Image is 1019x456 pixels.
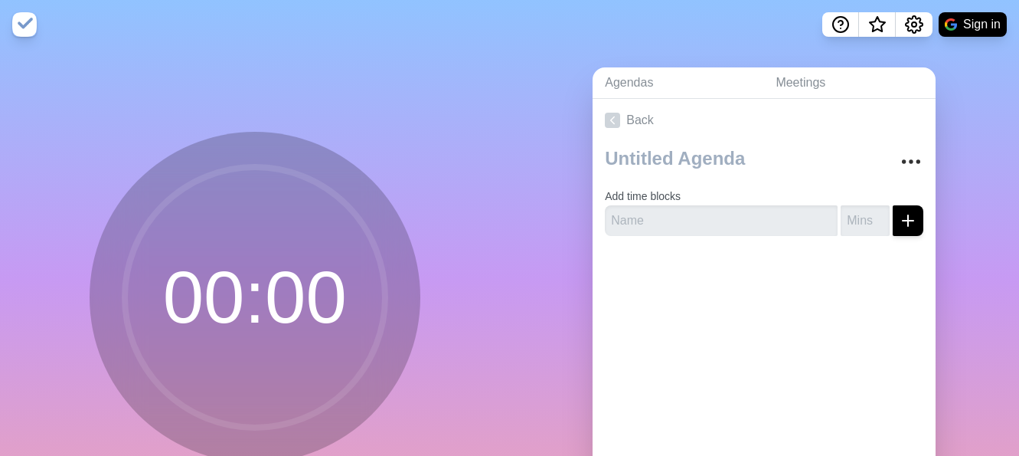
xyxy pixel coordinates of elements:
[605,205,838,236] input: Name
[12,12,37,37] img: timeblocks logo
[896,12,932,37] button: Settings
[593,99,936,142] a: Back
[605,190,681,202] label: Add time blocks
[859,12,896,37] button: What’s new
[945,18,957,31] img: google logo
[763,67,936,99] a: Meetings
[822,12,859,37] button: Help
[939,12,1007,37] button: Sign in
[896,146,926,177] button: More
[593,67,763,99] a: Agendas
[841,205,890,236] input: Mins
